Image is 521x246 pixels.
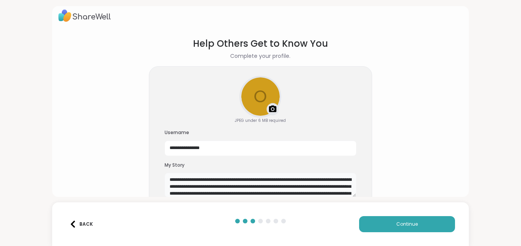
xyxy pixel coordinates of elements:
div: Back [69,221,93,228]
h2: Complete your profile. [230,52,290,60]
img: ShareWell Logo [58,7,111,25]
button: Continue [359,216,455,232]
h1: Help Others Get to Know You [193,37,328,51]
h3: My Story [165,162,356,169]
div: JPEG under 6 MB required [235,118,286,123]
span: Continue [396,221,418,228]
button: Back [66,216,97,232]
h3: Username [165,130,356,136]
